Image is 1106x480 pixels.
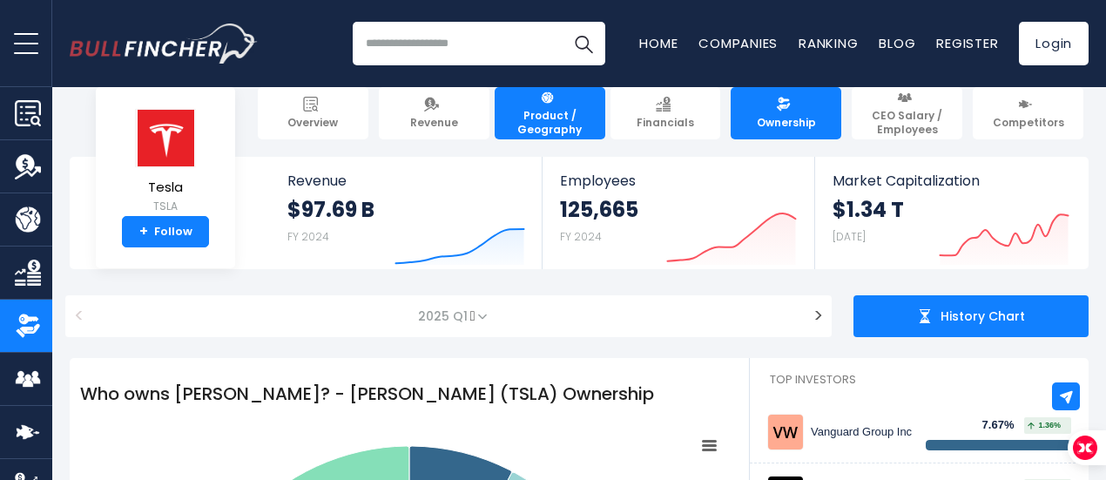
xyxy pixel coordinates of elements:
[811,425,913,440] div: Vanguard Group Inc
[135,199,196,214] small: TSLA
[411,304,478,328] span: 2025 Q1
[833,172,1069,189] span: Market Capitalization
[805,295,832,337] button: >
[637,116,694,130] span: Financials
[860,109,954,136] span: CEO Salary / Employees
[815,157,1087,269] a: Market Capitalization $1.34 T [DATE]
[639,34,678,52] a: Home
[610,87,721,139] a: Financials
[833,229,866,244] small: [DATE]
[560,172,796,189] span: Employees
[287,196,374,223] strong: $97.69 B
[102,295,796,337] span: 2025 Q1
[799,34,858,52] a: Ranking
[258,87,368,139] a: Overview
[852,87,962,139] a: CEO Salary / Employees
[750,358,1089,402] h2: Top Investors
[757,116,816,130] span: Ownership
[698,34,778,52] a: Companies
[70,24,258,64] img: Bullfincher logo
[833,196,904,223] strong: $1.34 T
[936,34,998,52] a: Register
[287,116,338,130] span: Overview
[70,370,749,417] h1: Who owns [PERSON_NAME]? - [PERSON_NAME] (TSLA) Ownership
[70,24,257,64] a: Go to homepage
[560,196,638,223] strong: 125,665
[562,22,605,65] button: Search
[15,313,41,339] img: Ownership
[139,224,148,240] strong: +
[973,87,1083,139] a: Competitors
[410,116,458,130] span: Revenue
[270,157,543,269] a: Revenue $97.69 B FY 2024
[134,108,197,217] a: Tesla TSLA
[122,216,209,247] a: +Follow
[731,87,841,139] a: Ownership
[502,109,597,136] span: Product / Geography
[993,116,1064,130] span: Competitors
[1019,22,1089,65] a: Login
[879,34,915,52] a: Blog
[135,180,196,195] span: Tesla
[65,295,93,337] button: <
[287,172,525,189] span: Revenue
[1028,422,1061,429] span: 1.36%
[287,229,329,244] small: FY 2024
[495,87,605,139] a: Product / Geography
[543,157,813,269] a: Employees 125,665 FY 2024
[379,87,489,139] a: Revenue
[982,418,1025,433] div: 7.67%
[941,308,1025,324] span: History Chart
[560,229,602,244] small: FY 2024
[918,309,932,323] img: history chart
